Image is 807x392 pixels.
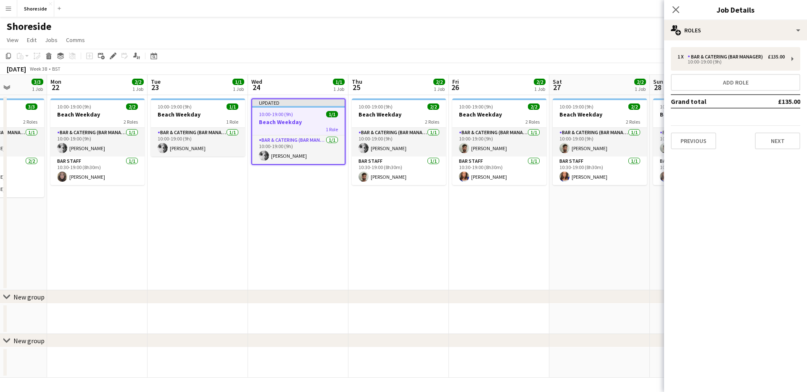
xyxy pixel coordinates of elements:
[50,98,145,185] app-job-card: 10:00-19:00 (9h)2/2Beach Weekday2 RolesBar & Catering (Bar Manager)1/110:00-19:00 (9h)[PERSON_NAM...
[553,128,647,156] app-card-role: Bar & Catering (Bar Manager)1/110:00-19:00 (9h)[PERSON_NAME]
[351,82,362,92] span: 25
[250,82,262,92] span: 24
[52,66,61,72] div: BST
[151,128,245,156] app-card-role: Bar & Catering (Bar Manager)1/110:00-19:00 (9h)[PERSON_NAME]
[17,0,54,17] button: Shoreside
[50,78,61,85] span: Mon
[653,156,747,185] app-card-role: Bar Staff1/110:30-19:00 (8h30m)[PERSON_NAME]
[671,74,800,91] button: Add role
[534,79,546,85] span: 2/2
[28,66,49,72] span: Week 38
[49,82,61,92] span: 22
[755,132,800,149] button: Next
[434,86,445,92] div: 1 Job
[352,78,362,85] span: Thu
[26,103,37,110] span: 3/3
[13,293,45,301] div: New group
[750,95,800,108] td: £135.00
[63,34,88,45] a: Comms
[326,126,338,132] span: 1 Role
[653,78,663,85] span: Sun
[427,103,439,110] span: 2/2
[452,111,546,118] h3: Beach Weekday
[452,78,459,85] span: Fri
[151,111,245,118] h3: Beach Weekday
[553,78,562,85] span: Sat
[452,156,546,185] app-card-role: Bar Staff1/110:30-19:00 (8h30m)[PERSON_NAME]
[24,34,40,45] a: Edit
[66,36,85,44] span: Comms
[525,119,540,125] span: 2 Roles
[678,60,785,64] div: 10:00-19:00 (9h)
[50,156,145,185] app-card-role: Bar Staff1/110:30-19:00 (8h30m)[PERSON_NAME]
[333,86,344,92] div: 1 Job
[252,118,345,126] h3: Beach Weekday
[124,119,138,125] span: 2 Roles
[233,86,244,92] div: 1 Job
[553,98,647,185] app-job-card: 10:00-19:00 (9h)2/2Beach Weekday2 RolesBar & Catering (Bar Manager)1/110:00-19:00 (9h)[PERSON_NAM...
[664,20,807,40] div: Roles
[251,78,262,85] span: Wed
[634,79,646,85] span: 2/2
[688,54,766,60] div: Bar & Catering (Bar Manager)
[42,34,61,45] a: Jobs
[768,54,785,60] div: £135.00
[50,128,145,156] app-card-role: Bar & Catering (Bar Manager)1/110:00-19:00 (9h)[PERSON_NAME]
[553,111,647,118] h3: Beach Weekday
[653,98,747,185] app-job-card: 10:00-19:00 (9h)2/2Beach Weekday2 RolesBar & Catering (Bar Manager)1/110:00-19:00 (9h)[PERSON_NAM...
[7,20,51,33] h1: Shoreside
[452,128,546,156] app-card-role: Bar & Catering (Bar Manager)1/110:00-19:00 (9h)[PERSON_NAME]
[635,86,646,92] div: 1 Job
[653,128,747,156] app-card-role: Bar & Catering (Bar Manager)1/110:00-19:00 (9h)[PERSON_NAME]
[132,79,144,85] span: 2/2
[7,65,26,73] div: [DATE]
[551,82,562,92] span: 27
[3,34,22,45] a: View
[451,82,459,92] span: 26
[326,111,338,117] span: 1/1
[559,103,593,110] span: 10:00-19:00 (9h)
[352,156,446,185] app-card-role: Bar Staff1/110:30-19:00 (8h30m)[PERSON_NAME]
[553,156,647,185] app-card-role: Bar Staff1/110:30-19:00 (8h30m)[PERSON_NAME]
[459,103,493,110] span: 10:00-19:00 (9h)
[652,82,663,92] span: 28
[352,111,446,118] h3: Beach Weekday
[528,103,540,110] span: 2/2
[151,98,245,156] app-job-card: 10:00-19:00 (9h)1/1Beach Weekday1 RoleBar & Catering (Bar Manager)1/110:00-19:00 (9h)[PERSON_NAME]
[678,54,688,60] div: 1 x
[425,119,439,125] span: 2 Roles
[628,103,640,110] span: 2/2
[150,82,161,92] span: 23
[664,4,807,15] h3: Job Details
[32,79,43,85] span: 3/3
[7,36,18,44] span: View
[333,79,345,85] span: 1/1
[227,103,238,110] span: 1/1
[50,111,145,118] h3: Beach Weekday
[126,103,138,110] span: 2/2
[653,111,747,118] h3: Beach Weekday
[452,98,546,185] app-job-card: 10:00-19:00 (9h)2/2Beach Weekday2 RolesBar & Catering (Bar Manager)1/110:00-19:00 (9h)[PERSON_NAM...
[352,98,446,185] app-job-card: 10:00-19:00 (9h)2/2Beach Weekday2 RolesBar & Catering (Bar Manager)1/110:00-19:00 (9h)[PERSON_NAM...
[252,99,345,106] div: Updated
[23,119,37,125] span: 2 Roles
[626,119,640,125] span: 2 Roles
[32,86,43,92] div: 1 Job
[226,119,238,125] span: 1 Role
[151,78,161,85] span: Tue
[13,336,45,345] div: New group
[352,128,446,156] app-card-role: Bar & Catering (Bar Manager)1/110:00-19:00 (9h)[PERSON_NAME]
[232,79,244,85] span: 1/1
[27,36,37,44] span: Edit
[251,98,345,165] app-job-card: Updated10:00-19:00 (9h)1/1Beach Weekday1 RoleBar & Catering (Bar Manager)1/110:00-19:00 (9h)[PERS...
[534,86,545,92] div: 1 Job
[158,103,192,110] span: 10:00-19:00 (9h)
[359,103,393,110] span: 10:00-19:00 (9h)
